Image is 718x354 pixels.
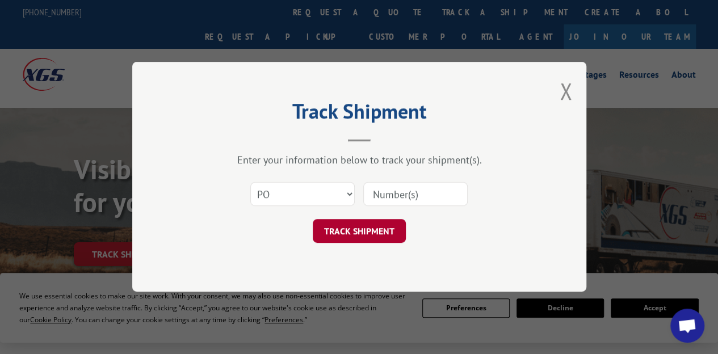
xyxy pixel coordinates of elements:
[189,103,530,125] h2: Track Shipment
[189,154,530,167] div: Enter your information below to track your shipment(s).
[313,220,406,243] button: TRACK SHIPMENT
[363,183,468,206] input: Number(s)
[670,309,704,343] div: Open chat
[560,76,572,106] button: Close modal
